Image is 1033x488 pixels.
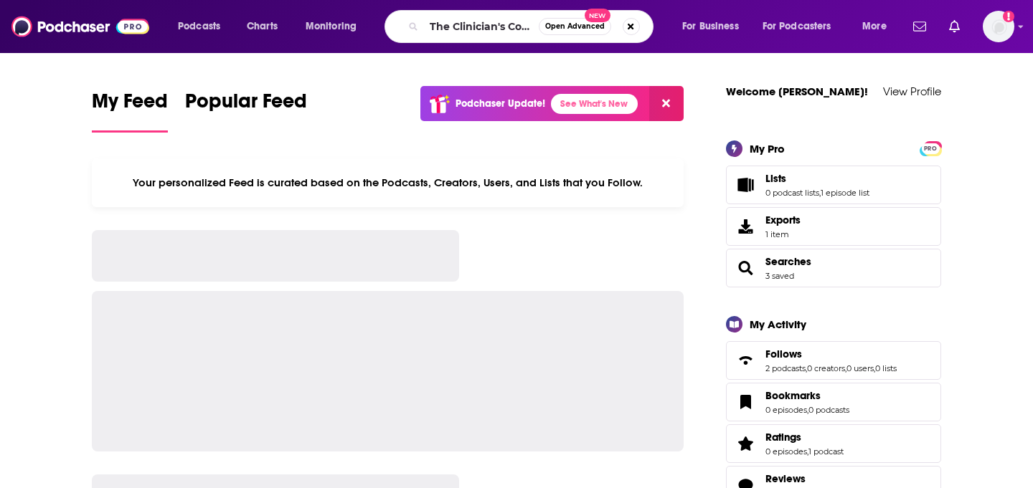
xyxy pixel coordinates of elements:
[726,85,868,98] a: Welcome [PERSON_NAME]!
[398,10,667,43] div: Search podcasts, credits, & more...
[765,389,849,402] a: Bookmarks
[765,446,807,456] a: 0 episodes
[585,9,610,22] span: New
[726,207,941,246] a: Exports
[306,16,357,37] span: Monitoring
[862,16,887,37] span: More
[765,431,801,444] span: Ratings
[765,229,801,239] span: 1 item
[875,363,897,373] a: 0 lists
[983,11,1014,42] span: Logged in as Ashley_Beenen
[765,472,849,485] a: Reviews
[731,434,760,454] a: Ratings
[753,15,852,38] button: open menu
[765,348,897,360] a: Follows
[852,15,905,38] button: open menu
[765,363,806,373] a: 2 podcasts
[806,363,807,373] span: ,
[845,363,846,373] span: ,
[672,15,757,38] button: open menu
[807,446,808,456] span: ,
[922,142,939,153] a: PRO
[821,188,869,198] a: 1 episode list
[539,18,611,35] button: Open AdvancedNew
[731,258,760,278] a: Searches
[726,383,941,421] span: Bookmarks
[907,14,932,39] a: Show notifications dropdown
[726,424,941,463] span: Ratings
[424,15,539,38] input: Search podcasts, credits, & more...
[731,216,760,236] span: Exports
[765,431,844,444] a: Ratings
[765,472,806,485] span: Reviews
[808,405,849,415] a: 0 podcasts
[983,11,1014,42] button: Show profile menu
[765,188,819,198] a: 0 podcast lists
[765,214,801,226] span: Exports
[731,350,760,370] a: Follows
[168,15,239,38] button: open menu
[92,158,684,207] div: Your personalized Feed is curated based on the Podcasts, Creators, Users, and Lists that you Follow.
[750,317,806,331] div: My Activity
[883,85,941,98] a: View Profile
[765,172,786,185] span: Lists
[819,188,821,198] span: ,
[726,249,941,287] span: Searches
[726,341,941,380] span: Follows
[807,363,845,373] a: 0 creators
[765,255,811,268] a: Searches
[808,446,844,456] a: 1 podcast
[765,405,807,415] a: 0 episodes
[247,16,278,37] span: Charts
[765,172,869,185] a: Lists
[846,363,874,373] a: 0 users
[682,16,739,37] span: For Business
[551,94,638,114] a: See What's New
[11,13,149,40] img: Podchaser - Follow, Share and Rate Podcasts
[185,89,307,122] span: Popular Feed
[731,175,760,195] a: Lists
[750,142,785,156] div: My Pro
[765,389,821,402] span: Bookmarks
[545,23,605,30] span: Open Advanced
[726,166,941,204] span: Lists
[943,14,966,39] a: Show notifications dropdown
[92,89,168,133] a: My Feed
[1003,11,1014,22] svg: Add a profile image
[92,89,168,122] span: My Feed
[874,363,875,373] span: ,
[296,15,375,38] button: open menu
[922,143,939,154] span: PRO
[765,271,794,281] a: 3 saved
[185,89,307,133] a: Popular Feed
[763,16,831,37] span: For Podcasters
[807,405,808,415] span: ,
[178,16,220,37] span: Podcasts
[765,348,802,360] span: Follows
[983,11,1014,42] img: User Profile
[237,15,286,38] a: Charts
[731,392,760,412] a: Bookmarks
[456,97,545,110] p: Podchaser Update!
